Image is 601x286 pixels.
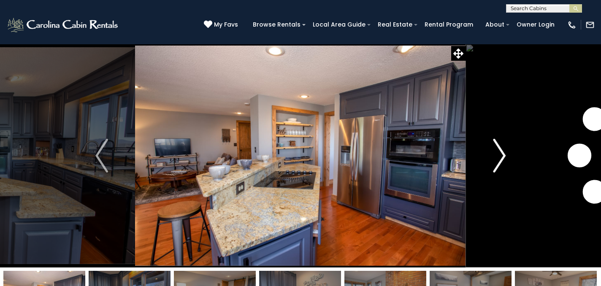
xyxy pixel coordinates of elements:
img: phone-regular-white.png [567,20,577,30]
img: arrow [95,139,108,173]
button: Next [466,44,533,267]
a: Owner Login [512,18,559,31]
a: Local Area Guide [309,18,370,31]
img: White-1-2.png [6,16,120,33]
a: Real Estate [374,18,417,31]
span: My Favs [214,20,238,29]
a: My Favs [204,20,240,30]
a: About [481,18,509,31]
a: Browse Rentals [249,18,305,31]
a: Rental Program [420,18,477,31]
img: mail-regular-white.png [585,20,595,30]
img: arrow [493,139,506,173]
button: Previous [68,44,135,267]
